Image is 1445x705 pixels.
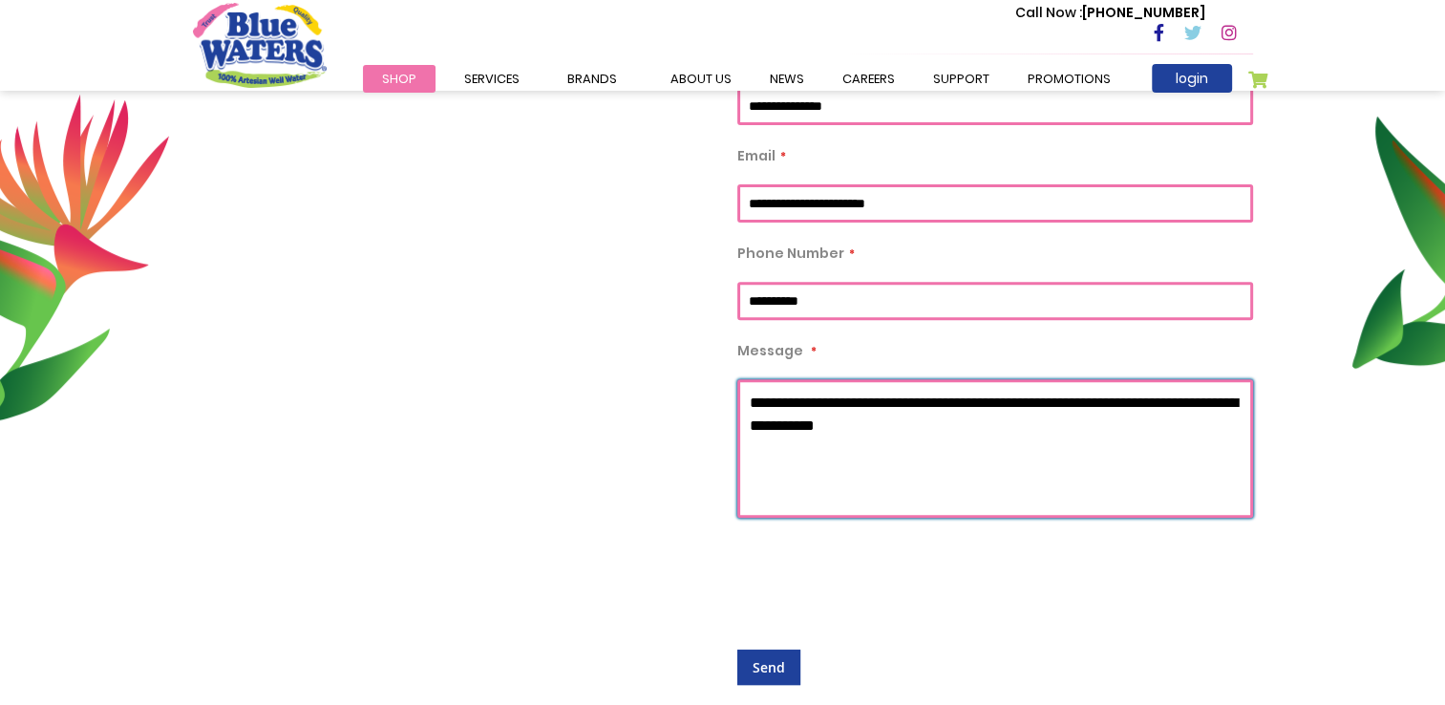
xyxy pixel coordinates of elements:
iframe: reCAPTCHA [737,537,1028,611]
span: Email [737,146,776,165]
a: about us [651,65,751,93]
span: Shop [382,70,416,88]
a: Promotions [1009,65,1130,93]
a: News [751,65,823,93]
span: Send [753,658,785,676]
a: careers [823,65,914,93]
span: Brands [567,70,617,88]
a: store logo [193,3,327,87]
button: Send [737,650,800,685]
span: Message [737,341,803,360]
a: login [1152,64,1232,93]
span: Call Now : [1015,3,1082,22]
span: Phone Number [737,244,844,263]
a: support [914,65,1009,93]
p: [PHONE_NUMBER] [1015,3,1205,23]
span: Services [464,70,520,88]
